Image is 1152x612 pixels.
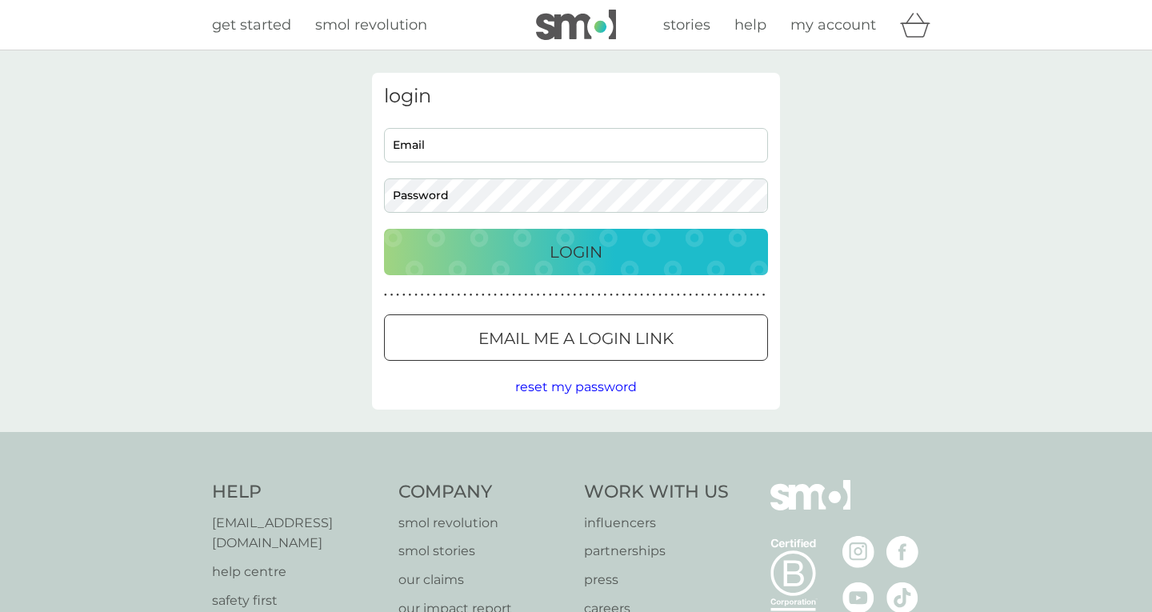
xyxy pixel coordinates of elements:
p: ● [622,291,625,299]
p: ● [494,291,497,299]
p: ● [738,291,741,299]
p: ● [390,291,394,299]
button: reset my password [515,377,637,398]
p: ● [537,291,540,299]
p: ● [756,291,759,299]
a: partnerships [584,541,729,562]
a: smol stories [398,541,569,562]
a: help centre [212,562,382,582]
p: ● [458,291,461,299]
p: Login [550,239,602,265]
p: ● [567,291,570,299]
a: help [734,14,766,37]
p: ● [396,291,399,299]
p: ● [549,291,552,299]
p: ● [518,291,522,299]
p: ● [475,291,478,299]
button: Login [384,229,768,275]
span: my account [790,16,876,34]
p: ● [512,291,515,299]
p: ● [402,291,406,299]
img: visit the smol Instagram page [842,536,874,568]
p: ● [591,291,594,299]
h4: Company [398,480,569,505]
p: ● [470,291,473,299]
p: Email me a login link [478,326,674,351]
img: visit the smol Facebook page [886,536,918,568]
p: ● [445,291,448,299]
span: get started [212,16,291,34]
p: ● [482,291,485,299]
a: my account [790,14,876,37]
span: help [734,16,766,34]
p: ● [726,291,729,299]
a: influencers [584,513,729,534]
p: ● [555,291,558,299]
a: smol revolution [398,513,569,534]
p: ● [744,291,747,299]
p: ● [542,291,546,299]
p: ● [524,291,527,299]
a: our claims [398,570,569,590]
img: smol [536,10,616,40]
p: ● [506,291,510,299]
span: stories [663,16,710,34]
p: ● [750,291,754,299]
p: ● [634,291,638,299]
p: ● [561,291,564,299]
p: ● [653,291,656,299]
h4: Work With Us [584,480,729,505]
p: ● [689,291,692,299]
span: reset my password [515,379,637,394]
p: ● [598,291,601,299]
p: ● [433,291,436,299]
p: ● [702,291,705,299]
p: ● [488,291,491,299]
p: ● [628,291,631,299]
p: ● [384,291,387,299]
p: ● [573,291,576,299]
img: smol [770,480,850,534]
p: ● [586,291,589,299]
p: ● [640,291,643,299]
a: safety first [212,590,382,611]
p: ● [409,291,412,299]
p: ● [695,291,698,299]
h3: login [384,85,768,108]
p: ● [579,291,582,299]
p: ● [665,291,668,299]
p: ● [426,291,430,299]
p: ● [463,291,466,299]
p: ● [714,291,717,299]
p: ● [683,291,686,299]
h4: Help [212,480,382,505]
p: ● [439,291,442,299]
p: ● [762,291,766,299]
p: ● [646,291,650,299]
a: get started [212,14,291,37]
a: smol revolution [315,14,427,37]
p: ● [658,291,662,299]
p: ● [719,291,722,299]
p: ● [707,291,710,299]
div: basket [900,9,940,41]
p: ● [421,291,424,299]
a: [EMAIL_ADDRESS][DOMAIN_NAME] [212,513,382,554]
p: ● [530,291,534,299]
p: ● [616,291,619,299]
span: smol revolution [315,16,427,34]
a: press [584,570,729,590]
p: ● [500,291,503,299]
a: stories [663,14,710,37]
button: Email me a login link [384,314,768,361]
p: ● [414,291,418,299]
